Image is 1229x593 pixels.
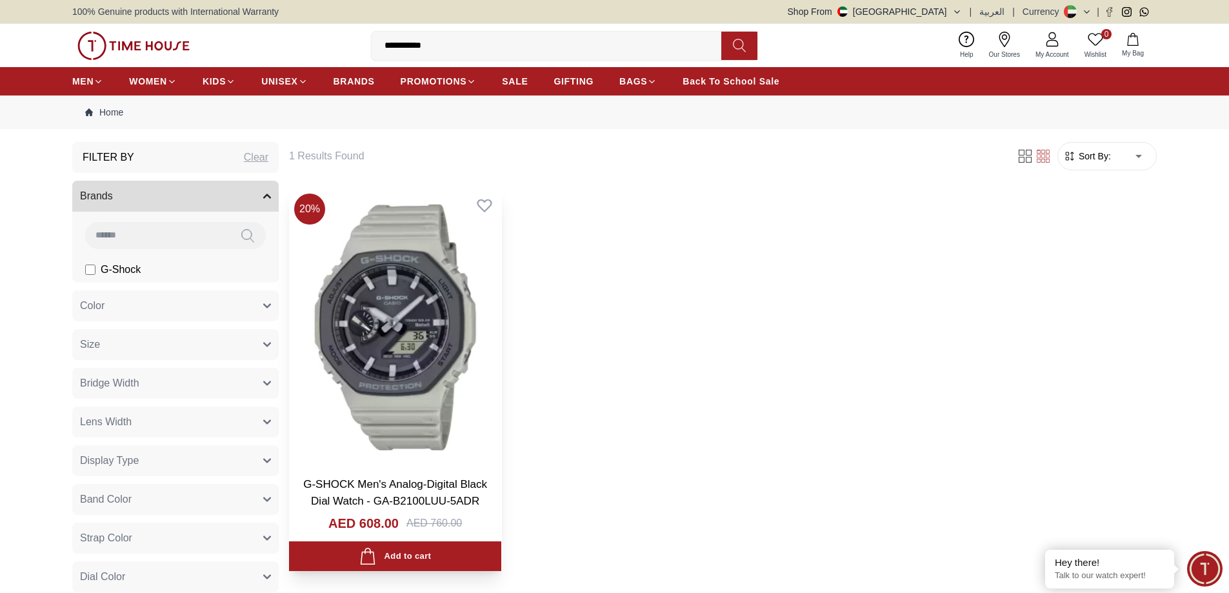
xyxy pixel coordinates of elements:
[1139,7,1149,17] a: Whatsapp
[80,188,113,204] span: Brands
[80,530,132,546] span: Strap Color
[788,5,962,18] button: Shop From[GEOGRAPHIC_DATA]
[1101,29,1112,39] span: 0
[72,181,279,212] button: Brands
[129,70,177,93] a: WOMEN
[72,5,279,18] span: 100% Genuine products with International Warranty
[289,188,501,466] img: G-SHOCK Men's Analog-Digital Black Dial Watch - GA-B2100LUU-5ADR
[85,106,123,119] a: Home
[955,50,979,59] span: Help
[1114,30,1152,61] button: My Bag
[1055,556,1164,569] div: Hey there!
[72,290,279,321] button: Color
[1076,150,1111,163] span: Sort By:
[1077,29,1114,62] a: 0Wishlist
[72,75,94,88] span: MEN
[1122,7,1132,17] a: Instagram
[1079,50,1112,59] span: Wishlist
[952,29,981,62] a: Help
[203,75,226,88] span: KIDS
[619,70,657,93] a: BAGS
[1104,7,1114,17] a: Facebook
[1055,570,1164,581] p: Talk to our watch expert!
[502,75,528,88] span: SALE
[1097,5,1099,18] span: |
[80,569,125,585] span: Dial Color
[72,329,279,360] button: Size
[1063,150,1111,163] button: Sort By:
[619,75,647,88] span: BAGS
[101,262,141,277] span: G-Shock
[72,95,1157,129] nav: Breadcrumb
[72,445,279,476] button: Display Type
[334,70,375,93] a: BRANDS
[203,70,235,93] a: KIDS
[401,75,467,88] span: PROMOTIONS
[80,376,139,391] span: Bridge Width
[328,514,399,532] h4: AED 608.00
[244,150,268,165] div: Clear
[83,150,134,165] h3: Filter By
[359,548,431,565] div: Add to cart
[970,5,972,18] span: |
[72,561,279,592] button: Dial Color
[837,6,848,17] img: United Arab Emirates
[80,298,105,314] span: Color
[1187,551,1223,587] div: Chat Widget
[72,484,279,515] button: Band Color
[289,148,1001,164] h6: 1 Results Found
[981,29,1028,62] a: Our Stores
[1012,5,1015,18] span: |
[1030,50,1074,59] span: My Account
[502,70,528,93] a: SALE
[261,70,307,93] a: UNISEX
[77,32,190,60] img: ...
[1117,48,1149,58] span: My Bag
[294,194,325,225] span: 20 %
[72,407,279,437] button: Lens Width
[80,492,132,507] span: Band Color
[72,368,279,399] button: Bridge Width
[554,75,594,88] span: GIFTING
[85,265,95,275] input: G-Shock
[72,70,103,93] a: MEN
[984,50,1025,59] span: Our Stores
[683,70,779,93] a: Back To School Sale
[80,414,132,430] span: Lens Width
[334,75,375,88] span: BRANDS
[406,516,462,531] div: AED 760.00
[289,541,501,572] button: Add to cart
[129,75,167,88] span: WOMEN
[683,75,779,88] span: Back To School Sale
[72,523,279,554] button: Strap Color
[80,337,100,352] span: Size
[261,75,297,88] span: UNISEX
[80,453,139,468] span: Display Type
[554,70,594,93] a: GIFTING
[401,70,477,93] a: PROMOTIONS
[303,478,487,507] a: G-SHOCK Men's Analog-Digital Black Dial Watch - GA-B2100LUU-5ADR
[979,5,1004,18] button: العربية
[1023,5,1064,18] div: Currency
